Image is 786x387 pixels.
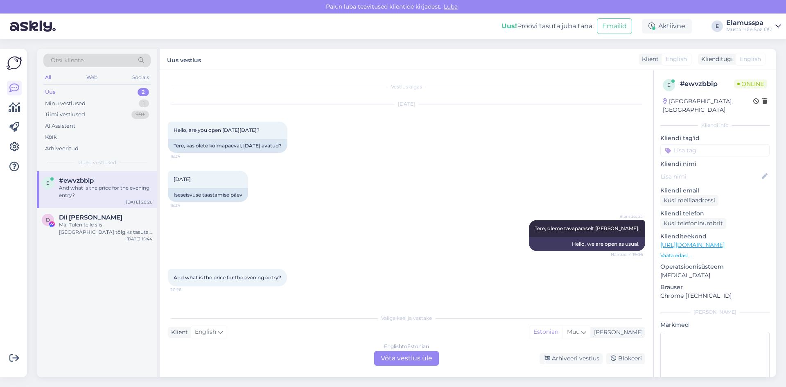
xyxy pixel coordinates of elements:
[138,88,149,96] div: 2
[597,18,632,34] button: Emailid
[660,321,770,329] p: Märkmed
[170,287,201,293] span: 20:26
[660,209,770,218] p: Kliendi telefon
[540,353,603,364] div: Arhiveeri vestlus
[43,72,53,83] div: All
[374,351,439,366] div: Võta vestlus üle
[45,133,57,141] div: Kõik
[726,26,772,33] div: Mustamäe Spa OÜ
[167,54,201,65] label: Uus vestlus
[126,199,152,205] div: [DATE] 20:26
[642,19,692,34] div: Aktiivne
[660,292,770,300] p: Chrome [TECHNICAL_ID]
[45,88,56,96] div: Uus
[660,195,718,206] div: Küsi meiliaadressi
[168,315,645,322] div: Valige keel ja vastake
[660,241,725,249] a: [URL][DOMAIN_NAME]
[660,160,770,168] p: Kliendi nimi
[740,55,761,63] span: English
[85,72,99,83] div: Web
[441,3,460,10] span: Luba
[131,111,149,119] div: 99+
[170,202,201,208] span: 18:34
[46,180,50,186] span: e
[45,122,75,130] div: AI Assistent
[78,159,116,166] span: Uued vestlused
[698,55,733,63] div: Klienditugi
[168,139,287,153] div: Tere, kas olete kolmapäeval, [DATE] avatud?
[663,97,753,114] div: [GEOGRAPHIC_DATA], [GEOGRAPHIC_DATA]
[606,353,645,364] div: Blokeeri
[59,221,152,236] div: Ma. Tulen teile siis [GEOGRAPHIC_DATA] tõlgiks tasuta kui meistrid Itaalia st [GEOGRAPHIC_DATA] 🥰
[174,176,191,182] span: [DATE]
[660,186,770,195] p: Kliendi email
[711,20,723,32] div: E
[666,55,687,63] span: English
[168,100,645,108] div: [DATE]
[529,237,645,251] div: Hello, we are open as usual.
[131,72,151,83] div: Socials
[45,100,86,108] div: Minu vestlused
[45,111,85,119] div: Tiimi vestlused
[126,236,152,242] div: [DATE] 15:44
[612,213,643,220] span: Elamusspa
[680,79,734,89] div: # ewvzbbip
[170,153,201,159] span: 18:34
[660,122,770,129] div: Kliendi info
[529,326,562,338] div: Estonian
[661,172,760,181] input: Lisa nimi
[168,328,188,337] div: Klient
[501,22,517,30] b: Uus!
[174,127,260,133] span: Hello, are you open [DATE][DATE]?
[660,308,770,316] div: [PERSON_NAME]
[726,20,772,26] div: Elamusspa
[535,225,639,231] span: Tere, oleme tavapäraselt [PERSON_NAME].
[611,251,643,258] span: Nähtud ✓ 19:06
[726,20,781,33] a: ElamusspaMustamäe Spa OÜ
[660,232,770,241] p: Klienditeekond
[384,343,429,350] div: English to Estonian
[501,21,594,31] div: Proovi tasuta juba täna:
[139,100,149,108] div: 1
[660,218,726,229] div: Küsi telefoninumbrit
[591,328,643,337] div: [PERSON_NAME]
[567,328,580,335] span: Muu
[168,188,248,202] div: Iseseisvuse taastamise päev
[7,55,22,71] img: Askly Logo
[660,134,770,143] p: Kliendi tag'id
[59,177,94,184] span: #ewvzbbip
[46,217,50,223] span: D
[59,184,152,199] div: And what is the price for the evening entry?
[51,56,84,65] span: Otsi kliente
[660,271,770,280] p: [MEDICAL_DATA]
[59,214,122,221] span: Dii Trump
[45,145,79,153] div: Arhiveeritud
[639,55,659,63] div: Klient
[660,252,770,259] p: Vaata edasi ...
[734,79,767,88] span: Online
[660,283,770,292] p: Brauser
[174,274,281,281] span: And what is the price for the evening entry?
[168,83,645,91] div: Vestlus algas
[667,82,671,88] span: e
[660,263,770,271] p: Operatsioonisüsteem
[660,144,770,156] input: Lisa tag
[195,328,216,337] span: English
